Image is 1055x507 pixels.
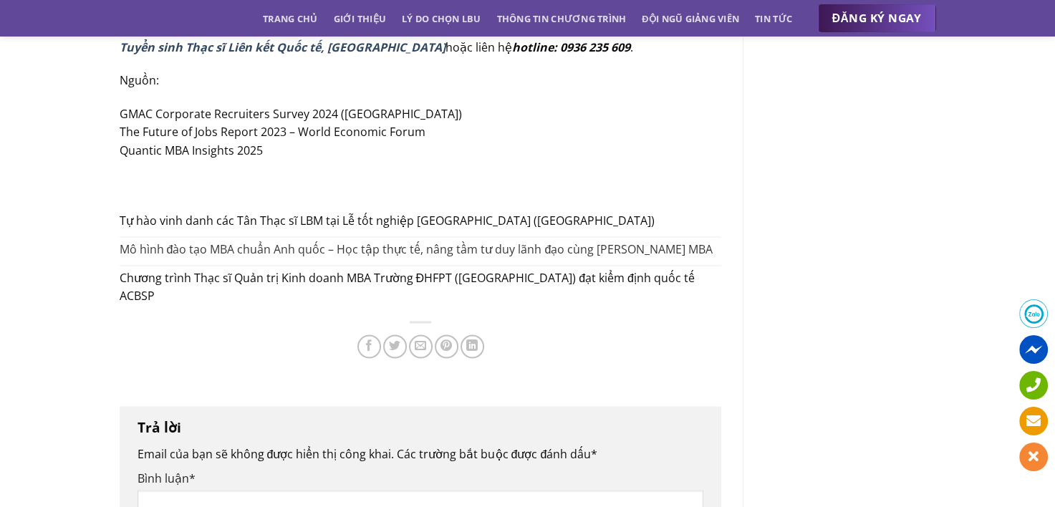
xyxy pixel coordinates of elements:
label: Bình luận [138,470,703,488]
a: Đội ngũ giảng viên [642,6,739,32]
a: ĐĂNG KÝ NGAY [818,4,936,33]
a: Lý do chọn LBU [402,6,481,32]
span: GMAC Corporate Recruiters Survey 2024 ([GEOGRAPHIC_DATA]) [120,106,462,122]
span: ĐĂNG KÝ NGAY [832,9,922,27]
a: Mô hình đào tạo MBA chuẩn Anh quốc – Học tập thực tế, nâng tầm tư duy lãnh đạo cùng [PERSON_NAME]... [120,237,721,266]
strong: hotline: 0936 235 609 [512,39,630,55]
a: Tự hào vinh danh các Tân Thạc sĩ LBM tại Lễ tốt nghiệp [GEOGRAPHIC_DATA] ([GEOGRAPHIC_DATA]) [120,208,721,237]
h3: Trả lời [138,417,703,439]
span: Quantic MBA Insights 2025 [120,143,263,158]
a: Tin tức [755,6,792,32]
span: Chương trình Thạc sĩ Quản trị Kinh doanh MBA Trường ĐHFPT ([GEOGRAPHIC_DATA]) đạt kiểm định quốc ... [120,269,721,306]
a: Trang chủ [263,6,317,32]
span: Nguồn: [120,72,159,88]
span: Tự hào vinh danh các Tân Thạc sĩ LBM tại Lễ tốt nghiệp [GEOGRAPHIC_DATA] ([GEOGRAPHIC_DATA]) [120,212,655,231]
span: Email của bạn sẽ không được hiển thị công khai. [138,446,395,462]
a: Giới thiệu [333,6,386,32]
a: Thông tin chương trình [497,6,627,32]
a: Chương trình Thạc sĩ Quản trị Kinh doanh MBA Trường ĐHFPT ([GEOGRAPHIC_DATA]) đạt kiểm định quốc ... [120,266,721,309]
span: Các trường bắt buộc được đánh dấu [397,446,597,462]
span: Mô hình đào tạo MBA chuẩn Anh quốc – Học tập thực tế, nâng tầm tư duy lãnh đạo cùng [PERSON_NAME]... [120,241,713,259]
span: The Future of Jobs Report 2023 – World Economic Forum [120,124,425,140]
